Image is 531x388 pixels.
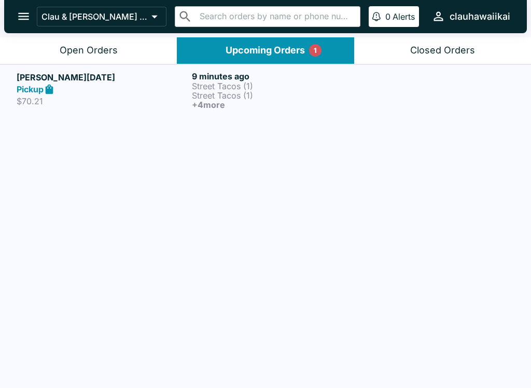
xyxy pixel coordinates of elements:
[427,5,514,27] button: clauhawaiikai
[385,11,390,22] p: 0
[192,81,363,91] p: Street Tacos (1)
[192,91,363,100] p: Street Tacos (1)
[192,100,363,109] h6: + 4 more
[226,45,305,57] div: Upcoming Orders
[410,45,475,57] div: Closed Orders
[37,7,166,26] button: Clau & [PERSON_NAME] Cocina 2 - [US_STATE] Kai
[17,96,188,106] p: $70.21
[17,71,188,84] h5: [PERSON_NAME][DATE]
[314,45,317,56] p: 1
[41,11,147,22] p: Clau & [PERSON_NAME] Cocina 2 - [US_STATE] Kai
[17,84,44,94] strong: Pickup
[192,71,363,81] h6: 9 minutes ago
[60,45,118,57] div: Open Orders
[197,9,356,24] input: Search orders by name or phone number
[10,3,37,30] button: open drawer
[450,10,510,23] div: clauhawaiikai
[393,11,415,22] p: Alerts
